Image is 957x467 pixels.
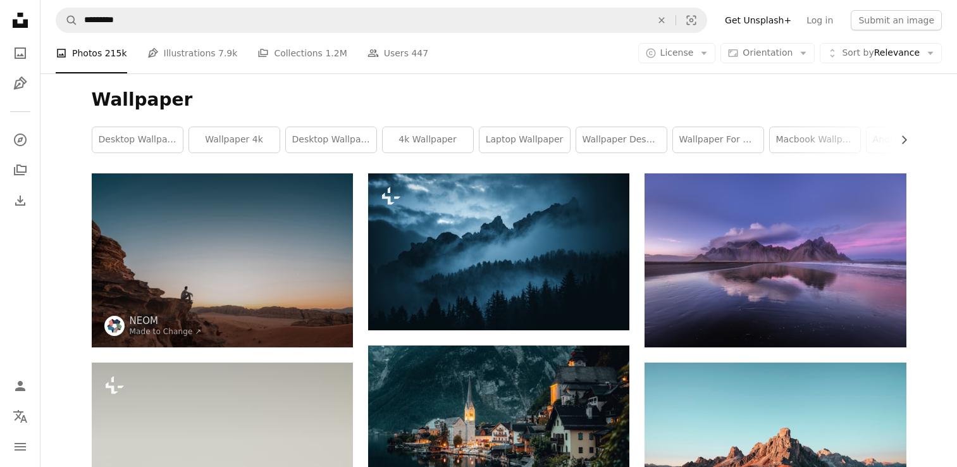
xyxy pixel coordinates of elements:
[56,8,78,32] button: Search Unsplash
[8,188,33,213] a: Download History
[676,8,707,32] button: Visual search
[368,173,629,330] img: a mountain range covered in fog and clouds
[820,43,942,63] button: Sort byRelevance
[842,47,874,58] span: Sort by
[92,173,353,347] img: a man sitting on a rock in the desert
[8,434,33,459] button: Menu
[673,127,763,153] a: wallpaper for mobile
[383,127,473,153] a: 4k wallpaper
[892,127,906,153] button: scroll list to the right
[92,127,183,153] a: desktop wallpapers
[479,127,570,153] a: laptop wallpaper
[867,127,957,153] a: android wallpaper
[286,127,376,153] a: desktop wallpaper
[851,10,942,30] button: Submit an image
[130,314,202,327] a: NEOM
[8,373,33,399] a: Log in / Sign up
[720,43,815,63] button: Orientation
[257,33,347,73] a: Collections 1.2M
[368,423,629,435] a: houses near lake
[130,327,202,336] a: Made to Change ↗
[645,173,906,347] img: photo of mountain
[104,316,125,336] img: Go to NEOM's profile
[576,127,667,153] a: wallpaper desktop
[8,71,33,96] a: Illustrations
[645,254,906,266] a: photo of mountain
[325,46,347,60] span: 1.2M
[367,33,428,73] a: Users 447
[411,46,428,60] span: 447
[189,127,280,153] a: wallpaper 4k
[638,43,716,63] button: License
[92,254,353,266] a: a man sitting on a rock in the desert
[8,127,33,153] a: Explore
[645,444,906,455] a: brown rock formation under blue sky
[8,158,33,183] a: Collections
[218,46,237,60] span: 7.9k
[147,33,238,73] a: Illustrations 7.9k
[368,246,629,257] a: a mountain range covered in fog and clouds
[8,40,33,66] a: Photos
[660,47,694,58] span: License
[717,10,799,30] a: Get Unsplash+
[799,10,841,30] a: Log in
[770,127,860,153] a: macbook wallpaper
[648,8,676,32] button: Clear
[8,404,33,429] button: Language
[743,47,793,58] span: Orientation
[842,47,920,59] span: Relevance
[56,8,707,33] form: Find visuals sitewide
[92,89,906,111] h1: Wallpaper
